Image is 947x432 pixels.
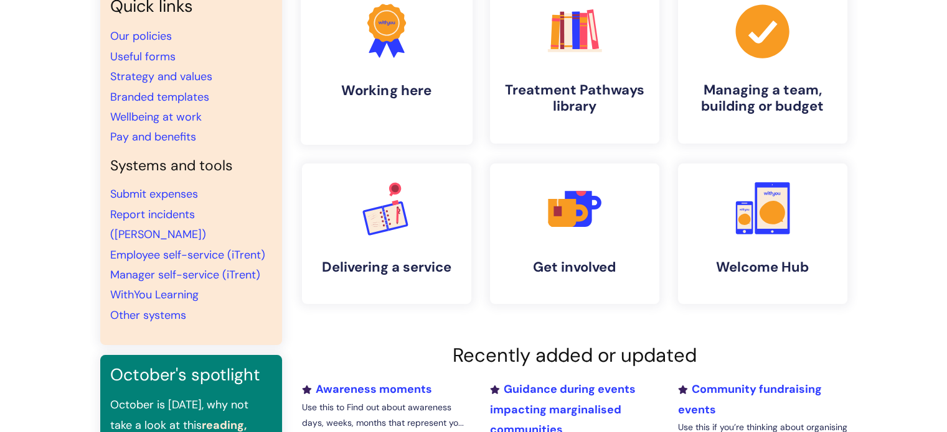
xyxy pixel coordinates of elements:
h4: Treatment Pathways library [500,82,649,115]
a: Get involved [490,163,659,304]
a: Welcome Hub [678,163,847,304]
a: Report incidents ([PERSON_NAME]) [110,207,206,242]
a: Submit expenses [110,186,198,201]
h3: October's spotlight [110,365,272,385]
a: Branded templates [110,90,209,104]
h2: Recently added or updated [302,344,847,367]
a: Wellbeing at work [110,109,202,124]
a: Other systems [110,308,186,323]
a: Awareness moments [302,382,432,397]
a: Employee self-service (iTrent) [110,247,265,262]
a: WithYou Learning [110,287,199,302]
p: Use this to Find out about awareness days, weeks, months that represent yo... [302,400,471,431]
a: Manager self-service (iTrent) [110,267,260,282]
a: Community fundraising events [677,382,821,416]
h4: Managing a team, building or budget [688,82,837,115]
a: Our policies [110,29,172,44]
h4: Get involved [500,259,649,275]
h4: Working here [311,82,463,99]
h4: Systems and tools [110,157,272,175]
a: Delivering a service [302,163,471,304]
h4: Delivering a service [312,259,461,275]
a: Pay and benefits [110,129,196,144]
h4: Welcome Hub [688,259,837,275]
a: Strategy and values [110,69,212,84]
a: Useful forms [110,49,176,64]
